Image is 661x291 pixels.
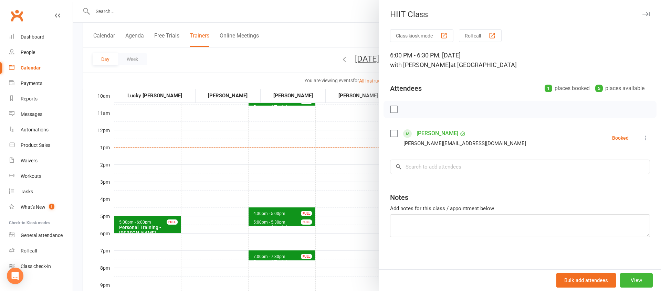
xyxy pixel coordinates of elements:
div: Booked [612,136,629,140]
button: Class kiosk mode [390,29,453,42]
a: Reports [9,91,73,107]
a: General attendance kiosk mode [9,228,73,243]
a: Workouts [9,169,73,184]
div: Product Sales [21,142,50,148]
span: with [PERSON_NAME] [390,61,450,68]
a: Messages [9,107,73,122]
a: Class kiosk mode [9,259,73,274]
a: Waivers [9,153,73,169]
a: Dashboard [9,29,73,45]
div: Waivers [21,158,38,163]
div: Calendar [21,65,41,71]
a: [PERSON_NAME] [417,128,458,139]
div: places booked [545,84,590,93]
span: 1 [49,204,54,209]
div: Attendees [390,84,422,93]
div: Roll call [21,248,37,254]
div: What's New [21,204,45,210]
div: Tasks [21,189,33,194]
button: Roll call [459,29,502,42]
div: Payments [21,80,42,86]
div: Reports [21,96,38,101]
div: places available [595,84,644,93]
div: 1 [545,85,552,92]
div: [PERSON_NAME][EMAIL_ADDRESS][DOMAIN_NAME] [403,139,526,148]
div: Dashboard [21,34,44,40]
div: Notes [390,193,408,202]
div: Messages [21,111,42,117]
div: Class check-in [21,263,51,269]
a: Automations [9,122,73,138]
span: at [GEOGRAPHIC_DATA] [450,61,517,68]
a: Product Sales [9,138,73,153]
a: People [9,45,73,60]
div: Add notes for this class / appointment below [390,204,650,213]
button: Bulk add attendees [556,273,616,288]
a: Tasks [9,184,73,200]
div: People [21,50,35,55]
a: Clubworx [8,7,25,24]
input: Search to add attendees [390,160,650,174]
a: Roll call [9,243,73,259]
div: 5 [595,85,603,92]
div: Automations [21,127,49,132]
div: Open Intercom Messenger [7,268,23,284]
a: Payments [9,76,73,91]
a: Calendar [9,60,73,76]
div: 6:00 PM - 6:30 PM, [DATE] [390,51,650,70]
div: HIIT Class [379,10,661,19]
button: View [620,273,653,288]
div: Workouts [21,173,41,179]
a: What's New1 [9,200,73,215]
div: General attendance [21,233,63,238]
